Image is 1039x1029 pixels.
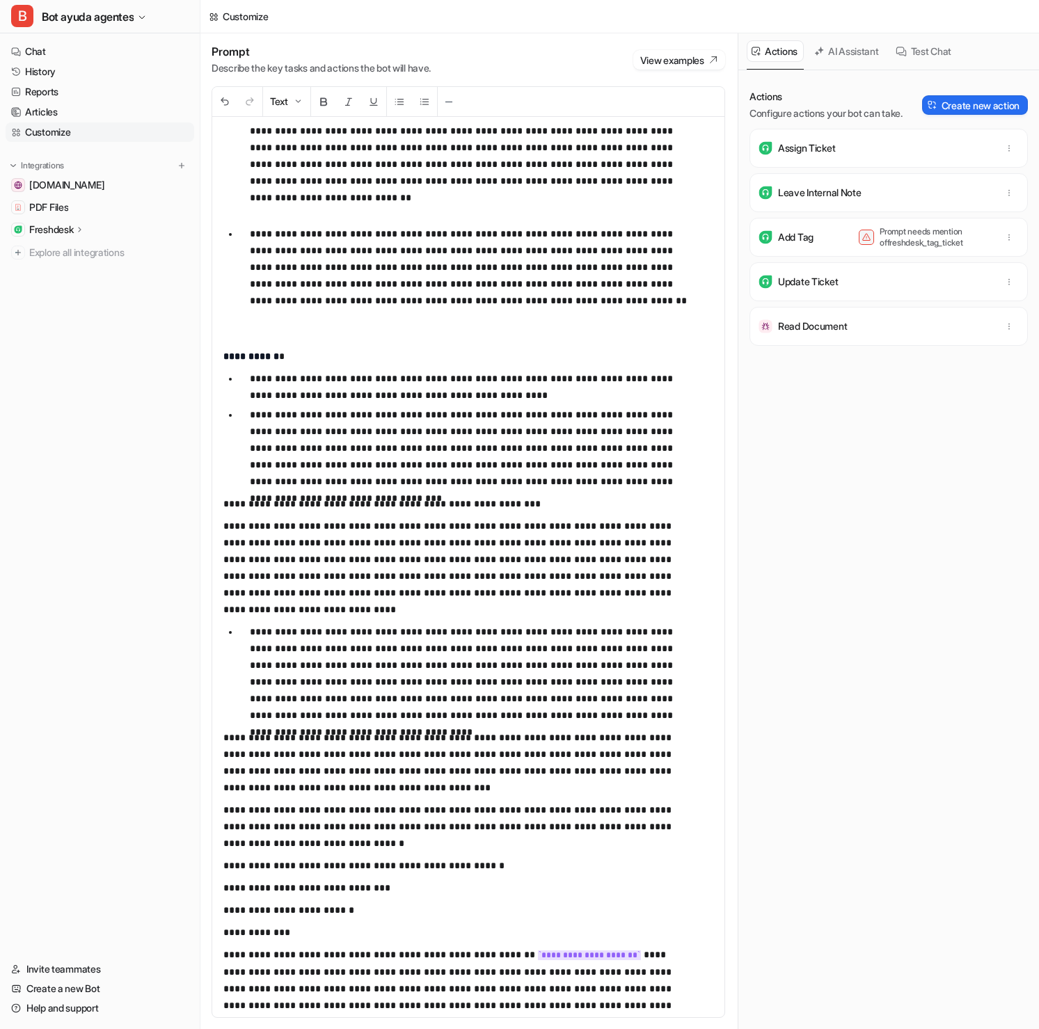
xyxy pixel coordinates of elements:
[880,226,991,248] p: Prompt needs mention of freshdesk_tag_ticket
[42,7,134,26] span: Bot ayuda agentes
[412,87,437,116] button: Ordered List
[14,181,22,189] img: www.fricosmos.com
[237,87,262,116] button: Redo
[177,161,187,170] img: menu_add.svg
[6,959,194,979] a: Invite teammates
[336,87,361,116] button: Italic
[29,200,68,214] span: PDF Files
[244,96,255,107] img: Redo
[11,5,33,27] span: B
[21,160,64,171] p: Integrations
[8,161,18,170] img: expand menu
[778,275,838,289] p: Update Ticket
[6,102,194,122] a: Articles
[223,9,268,24] div: Customize
[6,979,194,998] a: Create a new Bot
[778,230,814,244] p: Add Tag
[759,319,772,333] img: Read Document icon
[778,141,835,155] p: Assign Ticket
[29,241,189,264] span: Explore all integrations
[633,50,725,70] button: View examples
[6,175,194,195] a: www.fricosmos.com[DOMAIN_NAME]
[778,319,847,333] p: Read Document
[747,40,804,62] button: Actions
[749,106,903,120] p: Configure actions your bot can take.
[6,159,68,173] button: Integrations
[891,40,958,62] button: Test Chat
[438,87,460,116] button: ─
[368,96,379,107] img: Underline
[219,96,230,107] img: Undo
[14,203,22,212] img: PDF Files
[387,87,412,116] button: Unordered List
[759,230,772,244] img: Add Tag icon
[809,40,885,62] button: AI Assistant
[6,42,194,61] a: Chat
[14,225,22,234] img: Freshdesk
[922,95,1028,115] button: Create new action
[318,96,329,107] img: Bold
[292,96,303,107] img: Dropdown Down Arrow
[212,45,431,58] h1: Prompt
[212,87,237,116] button: Undo
[394,96,405,107] img: Unordered List
[778,186,862,200] p: Leave Internal Note
[759,141,772,155] img: Assign Ticket icon
[263,87,310,116] button: Text
[749,90,903,104] p: Actions
[361,87,386,116] button: Underline
[29,223,73,237] p: Freshdesk
[6,62,194,81] a: History
[343,96,354,107] img: Italic
[212,61,431,75] p: Describe the key tasks and actions the bot will have.
[759,186,772,200] img: Leave Internal Note icon
[11,246,25,260] img: explore all integrations
[6,243,194,262] a: Explore all integrations
[6,998,194,1018] a: Help and support
[6,198,194,217] a: PDF FilesPDF Files
[6,82,194,102] a: Reports
[419,96,430,107] img: Ordered List
[311,87,336,116] button: Bold
[759,275,772,289] img: Update Ticket icon
[6,122,194,142] a: Customize
[928,100,937,110] img: Create action
[29,178,104,192] span: [DOMAIN_NAME]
